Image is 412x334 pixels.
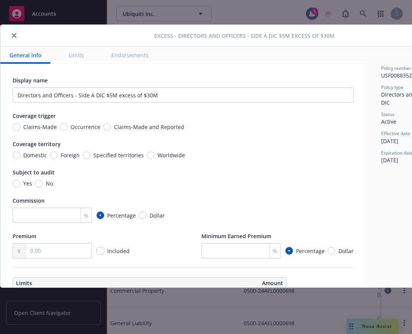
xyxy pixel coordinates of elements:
[35,180,43,187] input: No
[13,140,61,148] span: Coverage territory
[60,123,68,131] input: Occurrence
[285,247,293,255] input: Percentage
[107,247,130,255] span: Included
[139,211,146,219] input: Dollar
[26,244,92,258] input: 0.00
[147,152,154,159] input: Worldwide
[381,111,394,118] span: Status
[13,169,55,176] span: Subject to audit
[338,247,354,255] span: Dollar
[158,151,185,159] span: Worldwide
[273,247,277,255] span: %
[152,278,286,289] th: Amount
[296,247,325,255] span: Percentage
[71,123,100,131] span: Occurrence
[50,152,58,159] input: Foreign
[60,47,93,64] button: Limits
[150,211,165,219] span: Dollar
[381,130,410,137] span: Effective date
[328,247,335,255] input: Dollar
[381,157,398,164] span: [DATE]
[13,197,45,204] span: Commission
[10,31,19,40] button: close
[381,118,396,125] span: Active
[13,77,48,84] span: Display name
[61,151,80,159] span: Foreign
[93,151,144,159] span: Specified territories
[381,84,404,90] span: Policy type
[0,47,50,64] button: General info
[46,179,53,187] span: No
[114,123,184,131] span: Claims-Made and Reported
[381,65,411,71] span: Policy number
[103,123,111,131] input: Claims-Made and Reported
[13,123,20,131] input: Claims-Made
[13,232,36,240] span: Premium
[83,152,90,159] input: Specified territories
[84,211,89,219] span: %
[102,47,158,64] button: Endorsements
[107,211,136,219] span: Percentage
[23,123,57,131] span: Claims-Made
[13,278,122,289] th: Limits
[13,180,20,187] input: Yes
[154,32,335,40] span: Excess - Directors and Officers - Side A DIC $5M excess of $30M
[201,232,271,240] span: Minimum Earned Premium
[13,112,56,119] span: Coverage trigger
[381,137,398,145] span: [DATE]
[23,179,32,187] span: Yes
[97,211,104,219] input: Percentage
[23,151,47,159] span: Domestic
[13,152,20,159] input: Domestic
